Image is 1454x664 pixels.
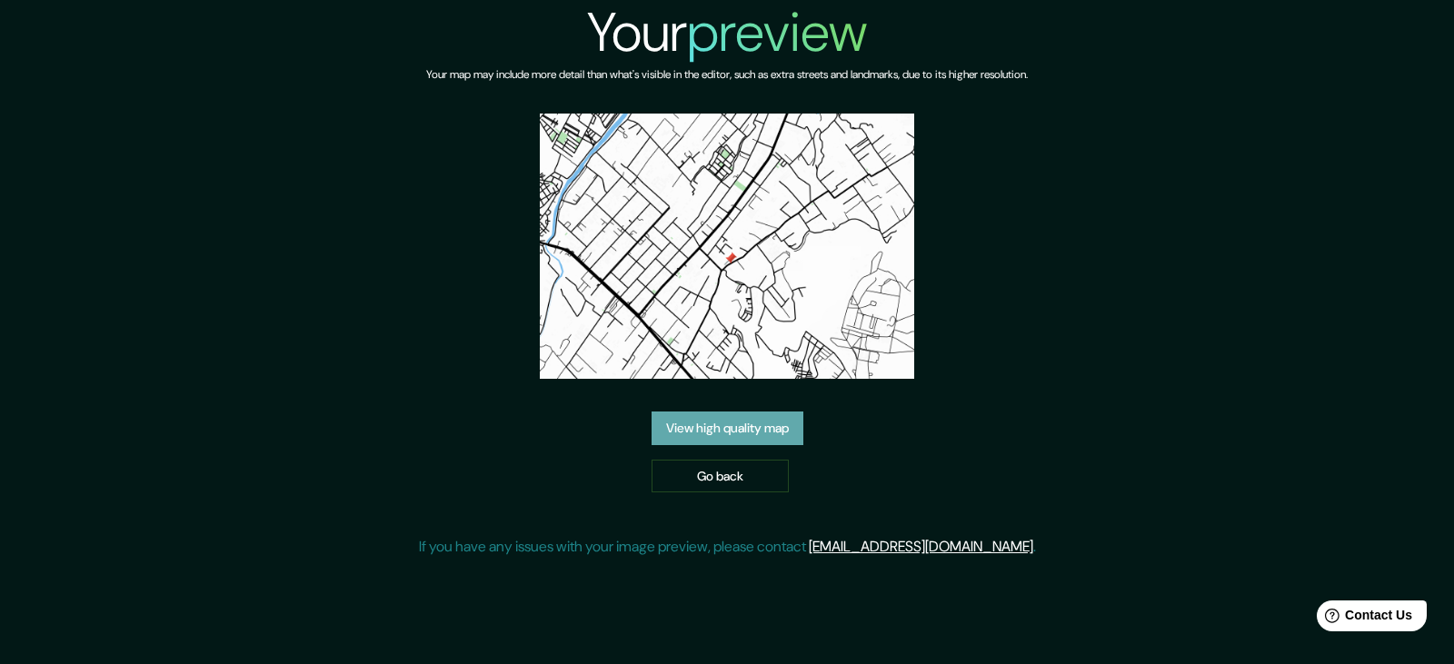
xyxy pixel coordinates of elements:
[809,537,1033,556] a: [EMAIL_ADDRESS][DOMAIN_NAME]
[652,460,789,493] a: Go back
[1292,593,1434,644] iframe: Help widget launcher
[540,114,915,379] img: created-map-preview
[652,411,803,445] a: View high quality map
[419,536,1036,558] p: If you have any issues with your image preview, please contact .
[426,65,1028,84] h6: Your map may include more detail than what's visible in the editor, such as extra streets and lan...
